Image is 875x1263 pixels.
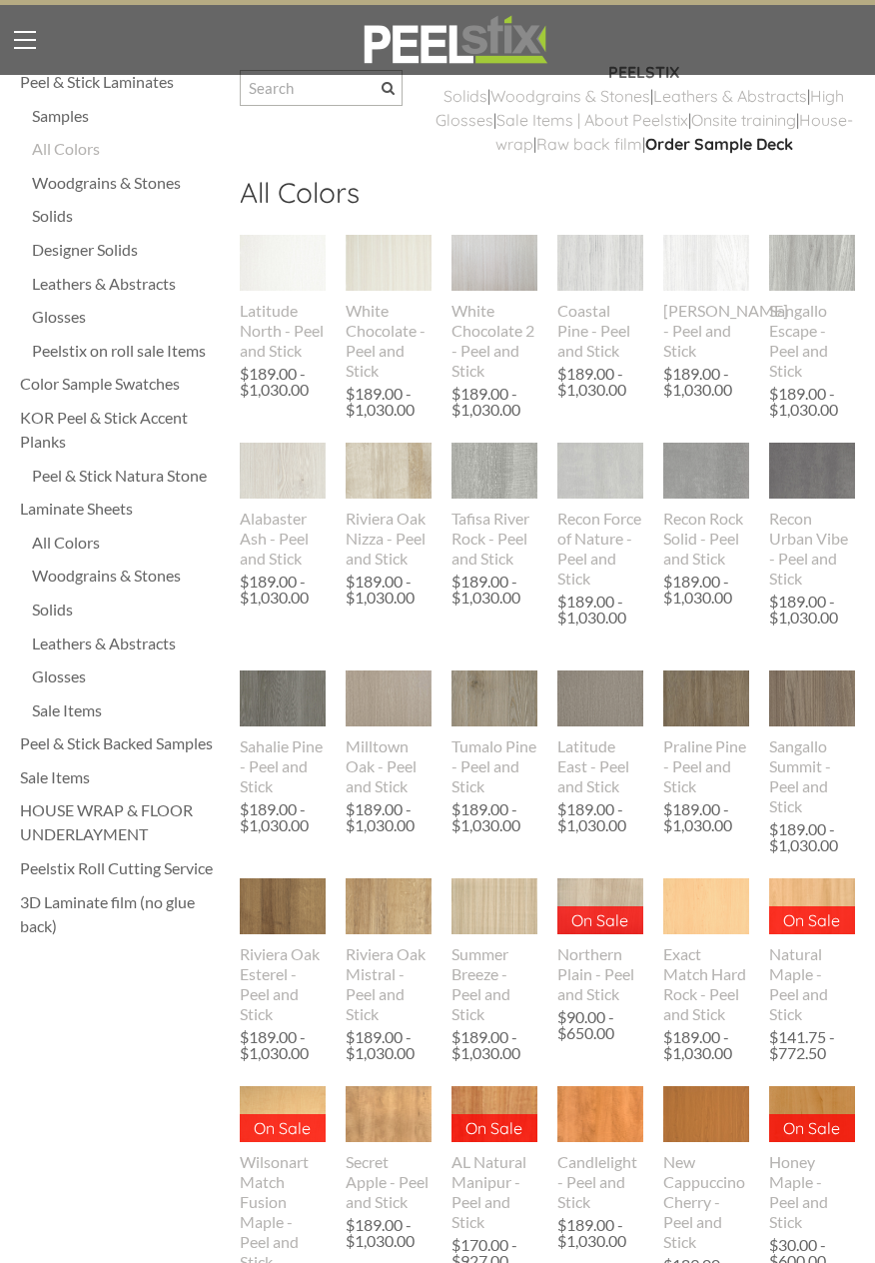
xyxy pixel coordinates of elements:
[32,598,220,622] a: Solids
[240,643,326,754] img: s832171791223022656_p763_i2_w640.jpeg
[769,670,855,817] a: Sangallo Summit - Peel and Stick
[451,670,537,797] a: Tumalo Pine - Peel and Stick
[32,104,220,128] div: Samples
[663,443,749,570] a: Recon Rock Solid - Peel and Stick
[20,890,220,938] a: 3D Laminate film (no glue back)
[557,906,643,934] p: On Sale
[769,944,855,1024] div: Natural Maple - Peel and Stick
[557,443,643,590] a: Recon Force of Nature - Peel and Stick
[32,272,220,296] a: Leathers & Abstracts
[769,821,850,853] div: $189.00 - $1,030.00
[557,878,643,935] img: s832171791223022656_p857_i1_w2048.jpeg
[663,1086,749,1143] img: s832171791223022656_p534_i1_w400.jpeg
[769,643,855,754] img: s832171791223022656_p782_i1_w640.jpeg
[451,443,537,570] a: Tafisa River Rock - Peel and Stick
[32,564,220,588] a: Woodgrains & Stones
[769,509,855,589] div: Recon Urban Vibe - Peel and Stick
[382,82,395,95] span: Search
[769,1086,855,1233] a: On Sale Honey Maple - Peel and Stick
[769,386,850,418] div: $189.00 - $1,030.00
[346,944,432,1024] div: Riviera Oak Mistral - Peel and Stick
[691,110,796,130] a: Onsite training
[451,1086,537,1143] img: s832171791223022656_p461_i1_w400.jpeg
[20,798,220,846] a: HOUSE WRAP & FLOOR UNDERLAYMENT
[451,878,537,935] img: s832171791223022656_p587_i1_w400.jpeg
[451,1114,537,1142] p: On Sale
[769,208,855,319] img: s832171791223022656_p779_i1_w640.jpeg
[645,134,793,154] font: Order Sample Deck
[240,1086,326,1143] img: s832171791223022656_p599_i1_w400.jpeg
[451,208,537,319] img: s832171791223022656_p793_i1_w640.jpeg
[20,70,220,94] a: Peel & Stick Laminates
[663,509,749,569] div: Recon Rock Solid - Peel and Stick
[20,856,220,880] a: Peelstix Roll Cutting Service
[346,736,432,796] div: Milltown Oak - Peel and Stick
[451,1029,532,1061] div: $189.00 - $1,030.00
[557,509,643,589] div: Recon Force of Nature - Peel and Stick
[557,878,643,1005] a: On Sale Northern Plain - Peel and Stick
[451,736,537,796] div: Tumalo Pine - Peel and Stick
[663,944,749,1024] div: Exact Match Hard Rock - Peel and Stick
[32,238,220,262] a: Designer Solids
[346,509,432,569] div: Riviera Oak Nizza - Peel and Stick
[359,15,551,65] img: REFACE SUPPLIES
[557,208,643,319] img: s832171791223022656_p847_i1_w716.png
[799,86,807,106] a: s
[346,443,432,500] img: s832171791223022656_p691_i2_w640.jpeg
[32,631,220,655] a: Leathers & Abstracts
[32,305,220,329] a: Glosses
[346,878,432,935] img: s832171791223022656_p692_i3_w640.jpeg
[769,594,850,626] div: $189.00 - $1,030.00
[20,765,220,789] a: Sale Items
[240,878,326,1025] a: Riviera Oak Esterel - Peel and Stick
[490,86,642,106] a: Woodgrains & Stone
[346,301,432,381] div: White Chocolate - Peel and Stick
[557,1217,638,1249] div: $189.00 - $1,030.00
[557,594,638,626] div: $189.00 - $1,030.00
[433,60,855,176] div: | | | | | | | |
[346,235,432,382] a: White Chocolate - Peel and Stick
[346,1086,432,1213] a: Secret Apple - Peel and Stick
[557,670,643,797] a: Latitude East - Peel and Stick
[346,1029,427,1061] div: $189.00 - $1,030.00
[32,171,220,195] a: Woodgrains & Stones
[20,372,220,396] a: Color Sample Swatches
[346,670,432,727] img: s832171791223022656_p482_i1_w400.jpeg
[557,1086,643,1213] a: Candlelight - Peel and Stick
[557,670,643,727] img: s832171791223022656_p580_i1_w400.jpeg
[20,497,220,521] a: Laminate Sheets
[240,670,326,797] a: Sahalie Pine - Peel and Stick
[20,406,220,454] a: KOR Peel & Stick Accent Planks
[557,801,638,833] div: $189.00 - $1,030.00
[20,731,220,755] div: Peel & Stick Backed Samples
[451,643,537,754] img: s832171791223022656_p767_i6_w640.jpeg
[557,235,643,362] a: Coastal Pine - Peel and Stick
[557,301,643,361] div: Coastal Pine - Peel and Stick
[769,235,855,382] a: Sangallo Escape - Peel and Stick
[450,443,537,500] img: s832171791223022656_p644_i1_w307.jpeg
[32,531,220,555] a: All Colors
[240,801,321,833] div: $189.00 - $1,030.00
[32,339,220,363] a: Peelstix on roll sale Items
[451,386,532,418] div: $189.00 - $1,030.00
[663,1086,749,1253] a: New Cappuccino Cherry - Peel and Stick
[451,1086,537,1233] a: On Sale AL Natural Manipur - Peel and Stick
[496,110,688,130] a: Sale Items | About Peelstix
[769,301,855,381] div: Sangallo Escape - Peel and Stick
[240,70,403,106] input: Search
[663,1152,749,1252] div: New Cappuccino Cherry - Peel and Stick
[663,205,749,321] img: s832171791223022656_p841_i1_w690.png
[346,1217,427,1249] div: $189.00 - $1,030.00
